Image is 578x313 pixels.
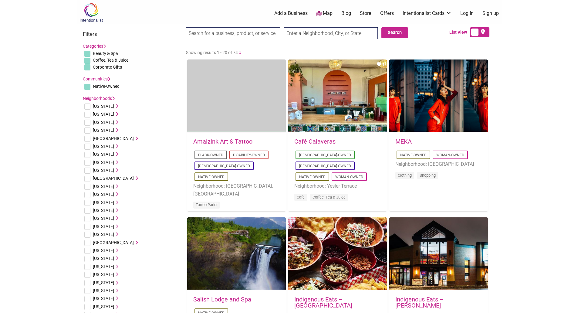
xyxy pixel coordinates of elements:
a: [DEMOGRAPHIC_DATA]-Owned [299,164,351,168]
a: Clothing [398,173,412,178]
span: [US_STATE] [93,256,114,261]
span: [US_STATE] [93,296,114,301]
a: Map [316,10,333,17]
input: Search for a business, product, or service [186,27,280,39]
a: Indigenous Eats – [PERSON_NAME] [395,296,444,309]
a: Indigenous Eats – [GEOGRAPHIC_DATA] [294,296,352,309]
span: [US_STATE] [93,272,114,277]
span: [GEOGRAPHIC_DATA] [93,240,134,245]
span: [US_STATE] [93,200,114,205]
span: [GEOGRAPHIC_DATA] [93,136,134,141]
span: List View [449,29,470,36]
li: Neighborhood: Yesler Terrace [294,182,381,190]
a: Store [360,10,371,17]
a: » [239,49,242,55]
img: Intentionalist [77,2,106,22]
span: [US_STATE] [93,128,114,133]
a: Woman-Owned [335,175,363,179]
span: [GEOGRAPHIC_DATA] [93,176,134,181]
li: Neighborhood: [GEOGRAPHIC_DATA], [GEOGRAPHIC_DATA] [193,182,280,198]
span: [US_STATE] [93,264,114,269]
a: Intentionalist Cards [403,10,452,17]
a: Woman-Owned [436,153,464,157]
a: Native-Owned [198,175,225,179]
span: [US_STATE] [93,280,114,285]
span: Native-Owned [93,84,120,89]
span: [US_STATE] [93,184,114,189]
span: [US_STATE] [93,192,114,197]
span: [US_STATE] [93,152,114,157]
a: [DEMOGRAPHIC_DATA]-Owned [198,164,250,168]
a: [DEMOGRAPHIC_DATA]-Owned [299,153,351,157]
span: Showing results 1 - 20 of 74 [186,50,238,55]
span: [US_STATE] [93,304,114,309]
a: Shopping [420,173,436,178]
a: Native-Owned [299,175,326,179]
li: Neighborhood: [GEOGRAPHIC_DATA] [395,160,482,168]
span: [US_STATE] [93,168,114,173]
span: [US_STATE] [93,208,114,213]
a: Café Calaveras [294,138,336,145]
a: Salish Lodge and Spa [193,296,251,303]
input: Enter a Neighborhood, City, or State [284,27,378,39]
span: Beauty & Spa [93,51,118,56]
a: MEKA [395,138,412,145]
span: Corporate Gifts [93,65,122,70]
a: Disability-Owned [233,153,265,157]
h3: Filters [83,31,180,37]
button: Search [381,27,408,38]
a: Offers [380,10,394,17]
a: Log In [460,10,474,17]
a: Coffee, Tea & Juice [313,195,346,199]
a: Categories [83,44,106,49]
span: [US_STATE] [93,216,114,221]
a: Blog [341,10,351,17]
span: [US_STATE] [93,248,114,253]
span: [US_STATE] [93,144,114,149]
span: Coffee, Tea & Juice [93,58,128,63]
span: [US_STATE] [93,160,114,165]
a: Neighborhoods [83,96,115,101]
span: [US_STATE] [93,104,114,109]
span: [US_STATE] [93,232,114,237]
a: Tattoo Parlor [196,202,218,207]
a: Communities [83,77,110,81]
a: Cafe [297,195,305,199]
span: [US_STATE] [93,288,114,293]
a: Black-Owned [198,153,223,157]
a: Amaizink Art & Tattoo [193,138,252,145]
span: [US_STATE] [93,112,114,117]
a: Sign up [482,10,499,17]
a: Add a Business [274,10,308,17]
span: [US_STATE] [93,224,114,229]
span: [US_STATE] [93,120,114,125]
a: Native-Owned [400,153,427,157]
